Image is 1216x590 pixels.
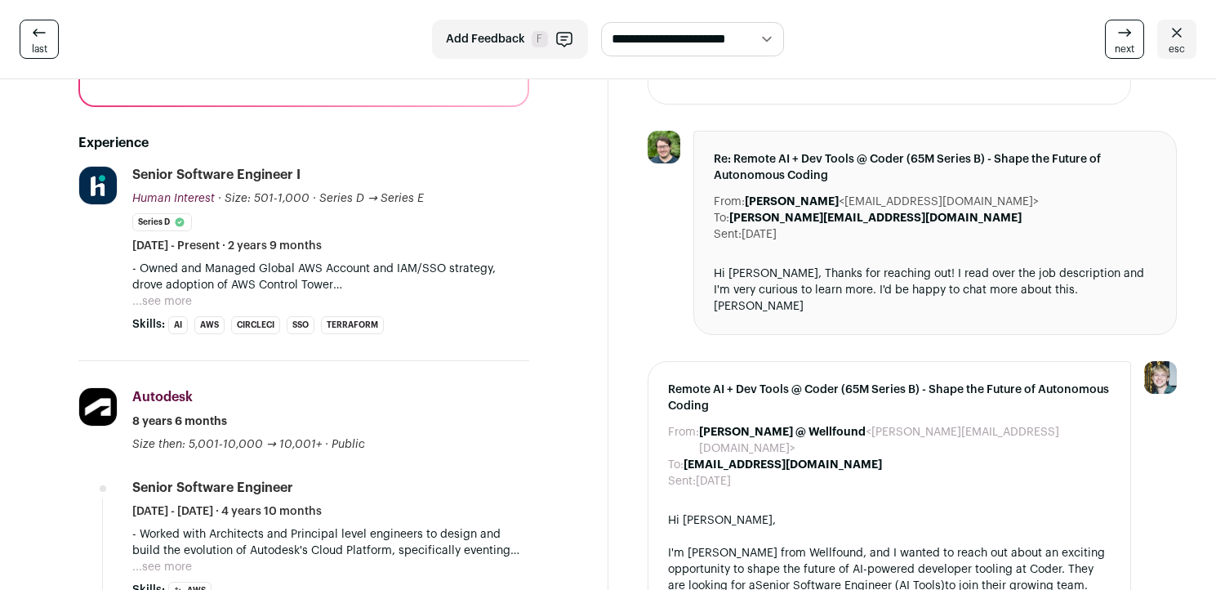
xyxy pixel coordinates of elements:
li: AI [168,316,188,334]
img: c18dbe28bd87ac247aa8ded8d86da4794bc385a6d698ac71b04a8e277d5b87e8.jpg [79,388,117,426]
dd: [DATE] [696,473,731,489]
dt: To: [714,210,729,226]
button: Add Feedback F [432,20,588,59]
a: esc [1157,20,1196,59]
span: esc [1169,42,1185,56]
img: 431eeec7fd82abbd33c4a75e85ea484a598d03594a940d204d34211a4e03ec23.jpg [648,131,680,163]
li: SSO [287,316,314,334]
dd: <[PERSON_NAME][EMAIL_ADDRESS][DOMAIN_NAME]> [699,424,1111,457]
p: - Worked with Architects and Principal level engineers to design and build the evolution of Autod... [132,526,529,559]
b: [PERSON_NAME] @ Wellfound [699,427,866,438]
div: Senior Software Engineer [132,479,293,497]
span: · [313,190,316,207]
a: next [1105,20,1144,59]
dt: From: [714,194,745,210]
div: Hi [PERSON_NAME], [668,512,1111,529]
li: AWS [194,316,225,334]
b: [EMAIL_ADDRESS][DOMAIN_NAME] [684,459,882,471]
b: [PERSON_NAME] [745,196,839,208]
div: Hi [PERSON_NAME], Thanks for reaching out! I read over the job description and I'm very curious t... [714,266,1157,315]
span: 8 years 6 months [132,413,227,430]
p: - Owned and Managed Global AWS Account and IAM/SSO strategy, drove adoption of AWS Control Tower [132,261,529,293]
span: [DATE] - Present · 2 years 9 months [132,238,322,254]
li: Series D [132,213,192,231]
li: CircleCI [231,316,280,334]
span: Remote AI + Dev Tools @ Coder (65M Series B) - Shape the Future of Autonomous Coding [668,382,1111,414]
span: last [32,42,47,56]
dd: <[EMAIL_ADDRESS][DOMAIN_NAME]> [745,194,1039,210]
span: · Size: 501-1,000 [218,193,310,204]
b: [PERSON_NAME][EMAIL_ADDRESS][DOMAIN_NAME] [729,212,1022,224]
a: last [20,20,59,59]
h2: Experience [78,133,529,153]
dt: Sent: [714,226,742,243]
button: ...see more [132,559,192,575]
span: Add Feedback [446,31,525,47]
span: next [1115,42,1134,56]
dt: From: [668,424,699,457]
span: Public [332,439,365,450]
img: 6494470-medium_jpg [1144,361,1177,394]
span: Size then: 5,001-10,000 → 10,001+ [132,439,322,450]
span: Skills: [132,316,165,333]
li: Terraform [321,316,384,334]
button: ...see more [132,293,192,310]
span: Autodesk [132,391,193,404]
img: 9a615da1f234e05706adfd07669a26a45e81a38088844b690df03c68d05783f2.jpg [79,167,117,204]
span: Re: Remote AI + Dev Tools @ Coder (65M Series B) - Shape the Future of Autonomous Coding [714,151,1157,184]
span: Series D → Series E [319,193,424,204]
span: · [325,436,328,453]
span: F [532,31,548,47]
span: Human Interest [132,193,215,204]
span: [DATE] - [DATE] · 4 years 10 months [132,503,322,520]
dd: [DATE] [742,226,777,243]
div: Senior Software Engineer I [132,166,301,184]
dt: To: [668,457,684,473]
dt: Sent: [668,473,696,489]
